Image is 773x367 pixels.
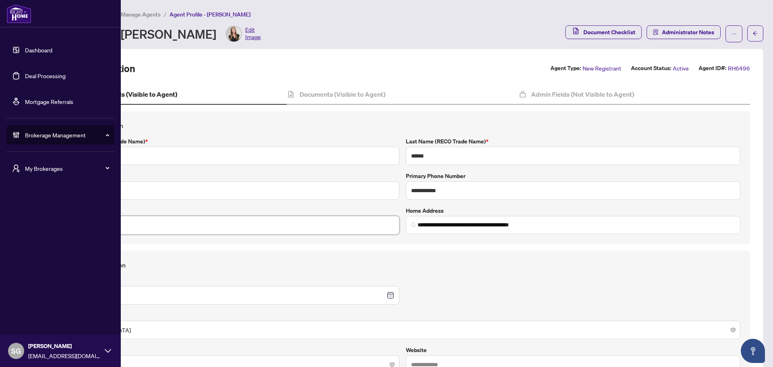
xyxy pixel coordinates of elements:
span: Manage Agents [121,11,161,18]
span: Brokerage Management [25,131,109,139]
h4: Personal Information [65,260,740,270]
h4: Agent Profile Fields (Visible to Agent) [67,89,177,99]
label: Account Status: [631,64,671,73]
li: / [164,10,166,19]
span: arrow-left [752,31,758,36]
h4: Contact Information [65,121,740,131]
span: Agent Profile - [PERSON_NAME] [169,11,250,18]
img: logo [6,4,31,23]
a: Mortgage Referrals [25,98,73,105]
img: search_icon [411,222,416,227]
span: [PERSON_NAME] [28,342,101,350]
span: ellipsis [731,31,737,37]
span: RH6496 [728,64,750,73]
span: Document Checklist [583,26,635,39]
span: Active [673,64,689,73]
a: Deal Processing [25,72,66,79]
label: Languages spoken [65,346,399,355]
h4: Admin Fields (Not Visible to Agent) [531,89,634,99]
label: Agent ID#: [699,64,726,73]
label: Agent Type: [550,64,581,73]
img: Profile Icon [226,26,242,41]
span: [EMAIL_ADDRESS][DOMAIN_NAME] [28,351,101,360]
h4: Documents (Visible to Agent) [300,89,385,99]
span: solution [653,29,659,35]
span: Female [70,322,736,338]
span: Administrator Notes [662,26,714,39]
span: SG [11,345,21,357]
label: Home Address [406,206,740,215]
label: Date of Birth [65,276,399,285]
span: Edit Image [245,26,261,42]
button: Administrator Notes [647,25,721,39]
span: close-circle [731,328,736,332]
label: Last Name (RECO Trade Name) [406,137,740,146]
label: Primary Phone Number [406,172,740,180]
button: Document Checklist [565,25,642,39]
span: New Registrant [583,64,621,73]
label: E-mail Address [65,206,399,215]
button: Open asap [741,339,765,363]
label: Gender [65,311,740,320]
a: Dashboard [25,46,52,54]
label: First Name (RECO Trade Name) [65,137,399,146]
label: Legal Name [65,172,399,180]
span: close-circle [390,362,395,367]
div: Agent Profile - [PERSON_NAME] [42,26,261,42]
span: user-switch [12,164,20,172]
span: My Brokerages [25,164,109,173]
label: Website [406,346,740,355]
